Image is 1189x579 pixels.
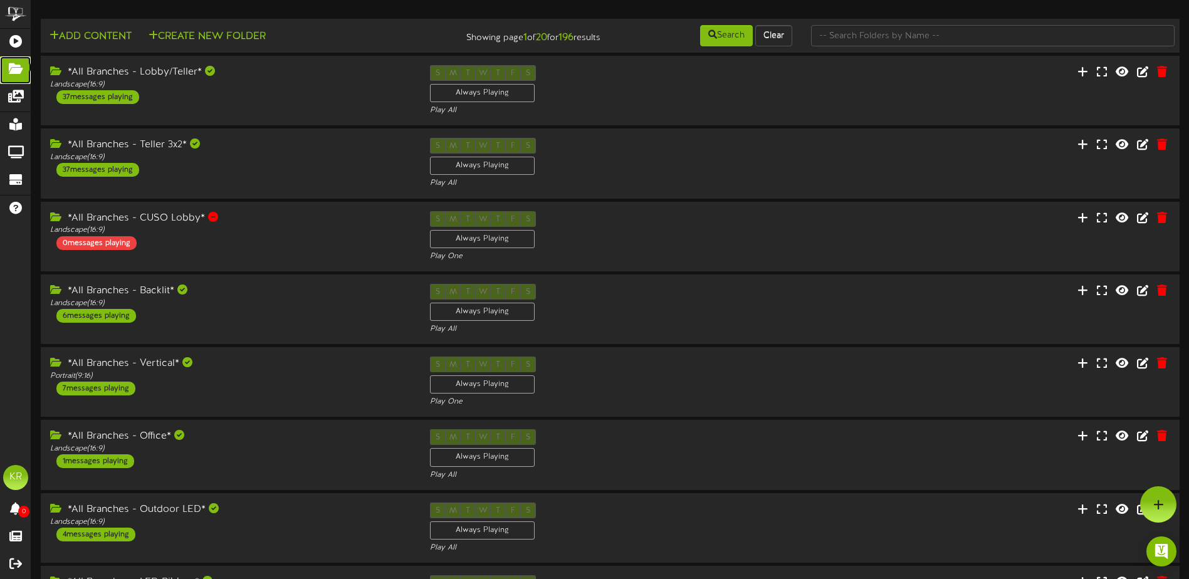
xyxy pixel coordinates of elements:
input: -- Search Folders by Name -- [811,25,1175,46]
div: Landscape ( 16:9 ) [50,298,411,309]
div: Landscape ( 16:9 ) [50,444,411,454]
div: Play All [430,543,791,553]
div: Landscape ( 16:9 ) [50,152,411,163]
span: 0 [18,506,29,518]
div: Play One [430,251,791,262]
div: *All Branches - Teller 3x2* [50,138,411,152]
div: Always Playing [430,230,535,248]
div: Always Playing [430,521,535,540]
button: Create New Folder [145,29,270,44]
div: Play All [430,178,791,189]
div: Open Intercom Messenger [1146,536,1176,566]
div: Showing page of for results [419,24,610,45]
div: Always Playing [430,84,535,102]
button: Add Content [46,29,135,44]
div: *All Branches - Lobby/Teller* [50,65,411,80]
div: Landscape ( 16:9 ) [50,225,411,236]
div: 7 messages playing [56,382,135,395]
div: 37 messages playing [56,163,139,177]
div: Play All [430,470,791,481]
div: Play All [430,105,791,116]
div: Landscape ( 16:9 ) [50,517,411,528]
div: *All Branches - Office* [50,429,411,444]
div: 0 messages playing [56,236,137,250]
div: Portrait ( 9:16 ) [50,371,411,382]
div: 1 messages playing [56,454,134,468]
div: KR [3,465,28,490]
button: Clear [755,25,792,46]
div: Landscape ( 16:9 ) [50,80,411,90]
div: *All Branches - Outdoor LED* [50,503,411,517]
button: Search [700,25,753,46]
div: *All Branches - Backlit* [50,284,411,298]
div: Always Playing [430,157,535,175]
div: 37 messages playing [56,90,139,104]
div: *All Branches - CUSO Lobby* [50,211,411,226]
strong: 20 [536,32,547,43]
div: Always Playing [430,303,535,321]
div: Play One [430,397,791,407]
div: *All Branches - Vertical* [50,357,411,371]
div: Play All [430,324,791,335]
div: 6 messages playing [56,309,136,323]
strong: 1 [523,32,527,43]
div: Always Playing [430,448,535,466]
div: Always Playing [430,375,535,394]
strong: 196 [558,32,574,43]
div: 4 messages playing [56,528,135,541]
